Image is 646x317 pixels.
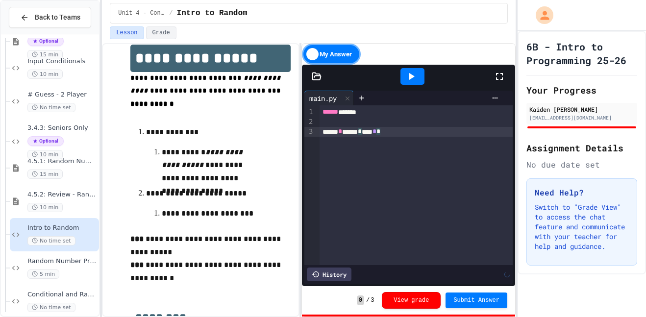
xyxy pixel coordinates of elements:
button: Grade [146,26,176,39]
span: 4.5.1: Random Numbers [27,157,97,166]
div: 2 [304,117,314,127]
span: Conditional and Random Practice [27,291,97,299]
div: main.py [304,93,342,103]
h3: Need Help? [535,187,629,198]
span: 15 min [27,170,63,179]
h2: Your Progress [526,83,637,97]
span: Random Number Practice [27,257,97,266]
button: Submit Answer [446,293,507,308]
span: / [366,296,370,304]
div: main.py [304,91,354,105]
button: Back to Teams [9,7,91,28]
span: 10 min [27,203,63,212]
span: # Guess - 2 Player [27,91,97,99]
div: [EMAIL_ADDRESS][DOMAIN_NAME] [529,114,634,122]
span: 3.4.3: Seniors Only [27,124,97,132]
span: Optional [27,36,64,46]
span: Input Conditionals [27,57,97,66]
button: Lesson [110,26,144,39]
h1: 6B - Intro to Programming 25-26 [526,40,637,67]
span: 5 min [27,269,59,279]
span: Optional [27,136,64,146]
div: 3 [304,127,314,137]
span: Back to Teams [35,12,80,23]
span: 3 [371,296,374,304]
div: History [307,268,351,281]
span: 4.5.2: Review - Random Numbers [27,191,97,199]
div: 1 [304,107,314,117]
span: No time set [27,303,75,312]
span: 15 min [27,50,63,59]
span: 10 min [27,150,63,159]
h2: Assignment Details [526,141,637,155]
span: / [169,9,173,17]
span: Unit 4 - Conditionals and Random [118,9,165,17]
span: Intro to Random [27,224,97,232]
span: No time set [27,103,75,112]
p: Switch to "Grade View" to access the chat feature and communicate with your teacher for help and ... [535,202,629,251]
span: Submit Answer [453,296,499,304]
span: Intro to Random [177,7,248,19]
span: 10 min [27,70,63,79]
span: 0 [357,295,364,305]
div: No due date set [526,159,637,171]
span: No time set [27,236,75,245]
button: View grade [382,292,441,309]
div: Kaiden [PERSON_NAME] [529,105,634,114]
div: My Account [525,4,556,26]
